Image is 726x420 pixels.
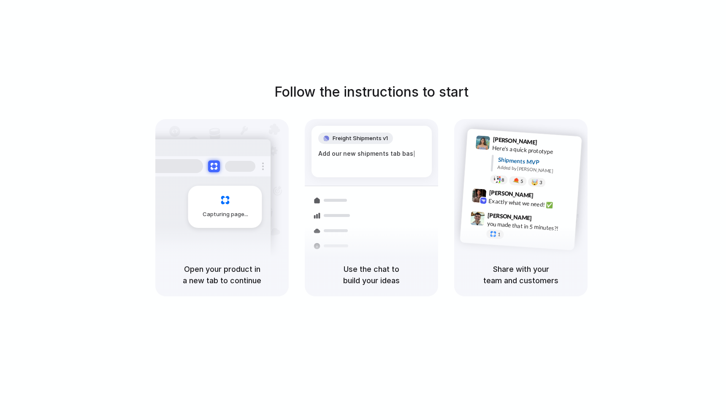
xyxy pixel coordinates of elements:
h5: Share with your team and customers [464,263,577,286]
span: [PERSON_NAME] [489,187,534,200]
div: you made that in 5 minutes?! [487,219,571,233]
div: 🤯 [531,179,539,185]
span: [PERSON_NAME] [493,135,537,147]
h1: Follow the instructions to start [274,82,469,102]
span: 3 [539,180,542,185]
h5: Open your product in a new tab to continue [165,263,279,286]
div: Add our new shipments tab bas [318,149,425,158]
span: 9:47 AM [534,214,552,225]
span: 5 [520,179,523,183]
span: 1 [498,232,501,237]
div: Added by [PERSON_NAME] [497,164,575,176]
span: 9:41 AM [540,138,557,149]
span: Freight Shipments v1 [333,134,388,143]
h5: Use the chat to build your ideas [315,263,428,286]
div: Shipments MVP [498,155,576,169]
span: Capturing page [203,210,249,219]
span: 8 [501,177,504,182]
span: [PERSON_NAME] [488,210,532,222]
span: | [413,150,415,157]
span: 9:42 AM [536,192,553,202]
div: Here's a quick prototype [492,143,577,157]
div: Exactly what we need! ✅ [488,196,573,211]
